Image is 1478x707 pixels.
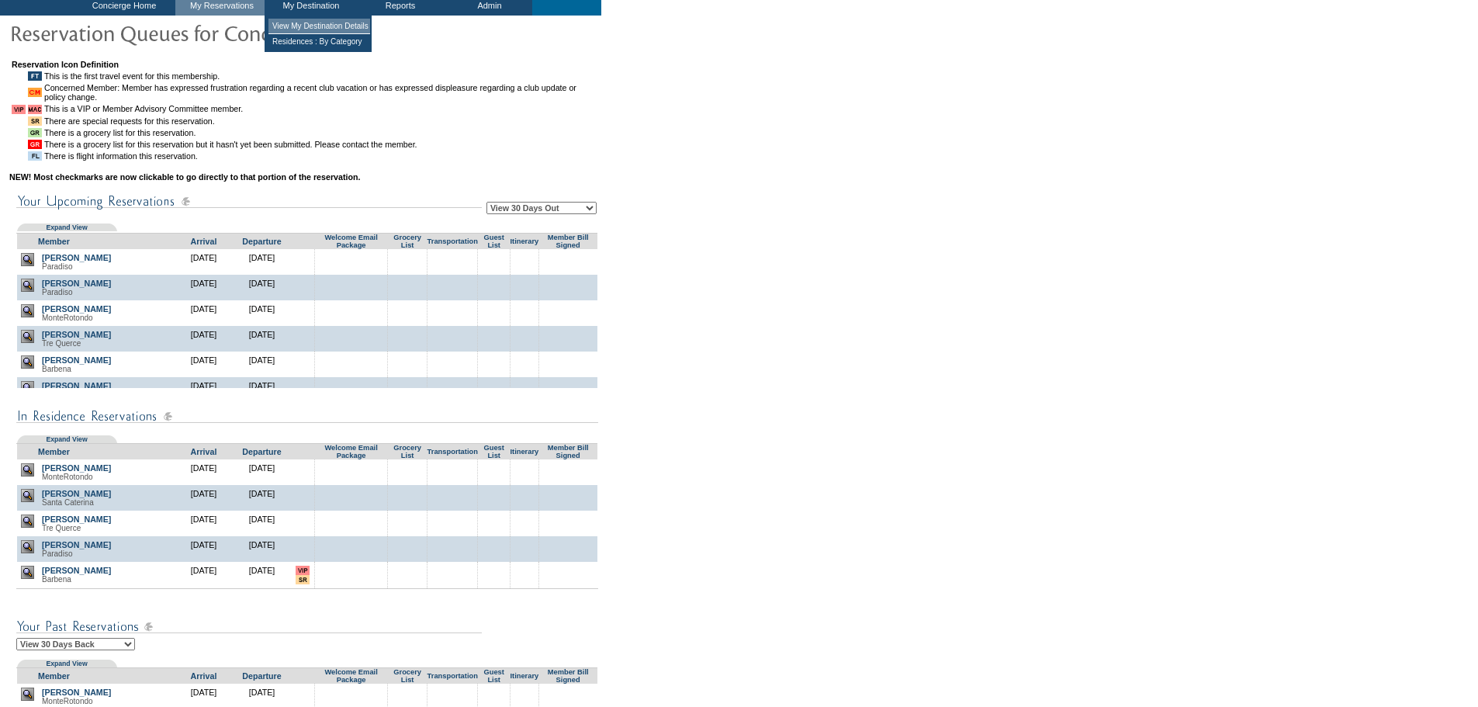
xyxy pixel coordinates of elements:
img: view [21,515,34,528]
a: Member [38,237,70,246]
img: blank.gif [568,540,569,541]
a: Grocery List [393,668,421,684]
img: pgTtlBigConResQ.gif [9,17,320,48]
img: blank.gif [568,330,569,331]
a: [PERSON_NAME] [42,304,111,314]
img: blank.gif [407,489,408,490]
input: There are special requests for this reservation! [296,575,310,584]
a: Arrival [191,447,217,456]
span: Santa Caterina [42,498,94,507]
td: [DATE] [175,459,233,485]
td: Concerned Member: Member has expressed frustration regarding a recent club vacation or has expres... [44,83,597,102]
img: view [21,540,34,553]
img: blank.gif [493,688,494,688]
td: This is the first travel event for this membership. [44,71,597,81]
img: blank.gif [493,489,494,490]
img: view [21,304,34,317]
td: [DATE] [233,536,291,562]
td: [DATE] [175,249,233,275]
span: Tre Querce [42,339,81,348]
img: blank.gif [493,381,494,382]
td: There is a grocery list for this reservation but it hasn't yet been submitted. Please contact the... [44,140,597,149]
img: view [21,381,34,394]
img: blank.gif [407,304,408,305]
td: [DATE] [175,300,233,326]
td: [DATE] [233,300,291,326]
a: Itinerary [510,237,538,245]
a: Arrival [191,671,217,681]
a: Guest List [483,234,504,249]
img: blank.gif [407,381,408,382]
a: [PERSON_NAME] [42,355,111,365]
a: Departure [242,447,281,456]
span: MonteRotondo [42,473,93,481]
img: blank.gif [452,540,453,541]
b: NEW! Most checkmarks are now clickable to go directly to that portion of the reservation. [9,172,360,182]
img: icon_HasFlightInfo.gif [28,151,42,161]
a: Grocery List [393,444,421,459]
img: blank.gif [407,540,408,541]
img: blank.gif [493,355,494,356]
a: [PERSON_NAME] [42,253,111,262]
img: view [21,279,34,292]
img: icon_IsVip.gif [12,105,26,114]
a: Itinerary [510,448,538,456]
img: view [21,566,34,579]
img: view [21,355,34,369]
span: Barbena [42,575,71,584]
img: blank.gif [452,330,453,331]
td: [DATE] [233,377,291,403]
a: Departure [242,237,281,246]
img: subTtlConcActiveReservation.gif [16,407,598,426]
a: [PERSON_NAME] [42,463,111,473]
td: [DATE] [175,275,233,300]
td: [DATE] [233,562,291,589]
a: [PERSON_NAME] [42,540,111,549]
td: [DATE] [233,511,291,536]
img: blank.gif [407,463,408,464]
img: blank.gif [568,688,569,688]
img: blank.gif [407,688,408,688]
img: view [21,253,34,266]
span: Paradiso [42,288,72,296]
span: Barbena [42,365,71,373]
img: view [21,489,34,502]
img: blank.gif [568,355,569,356]
a: Welcome Email Package [324,444,377,459]
img: icon_VipMAC.gif [28,105,42,114]
td: [DATE] [233,326,291,352]
td: [DATE] [233,485,291,511]
span: MonteRotondo [42,314,93,322]
a: Grocery List [393,234,421,249]
img: icon_HasGroceryListNotSubmitted.gif [28,140,42,149]
img: blank.gif [568,489,569,490]
a: [PERSON_NAME] [42,515,111,524]
img: blank.gif [568,463,569,464]
a: Expand View [46,435,87,443]
td: Residences : By Category [268,34,370,49]
td: [DATE] [233,352,291,377]
td: [DATE] [175,485,233,511]
td: [DATE] [175,352,233,377]
b: Reservation Icon Definition [12,60,119,69]
td: This is a VIP or Member Advisory Committee member. [44,104,597,114]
